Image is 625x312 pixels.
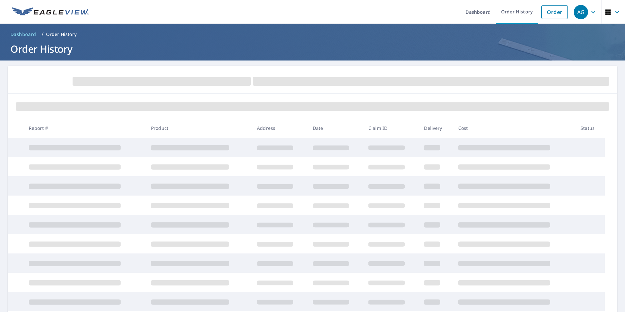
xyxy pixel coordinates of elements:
[8,29,39,40] a: Dashboard
[24,118,146,138] th: Report #
[252,118,307,138] th: Address
[453,118,575,138] th: Cost
[541,5,568,19] a: Order
[8,29,617,40] nav: breadcrumb
[46,31,77,38] p: Order History
[419,118,453,138] th: Delivery
[308,118,363,138] th: Date
[42,30,43,38] li: /
[575,118,605,138] th: Status
[8,42,617,56] h1: Order History
[10,31,36,38] span: Dashboard
[146,118,252,138] th: Product
[363,118,419,138] th: Claim ID
[12,7,89,17] img: EV Logo
[574,5,588,19] div: AG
